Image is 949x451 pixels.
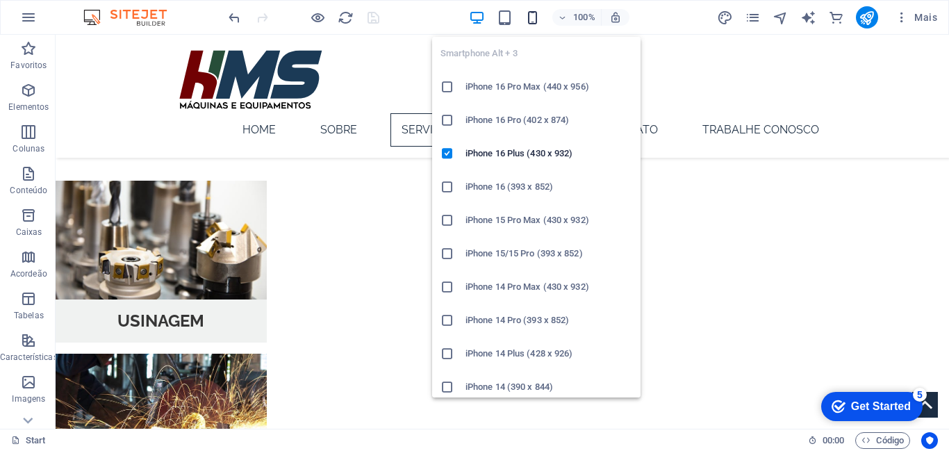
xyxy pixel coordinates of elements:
h6: iPhone 14 Pro Max (430 x 932) [465,279,632,295]
i: Recarregar página [338,10,354,26]
p: Conteúdo [10,185,47,196]
img: Editor Logo [80,9,184,26]
a: Clique para cancelar a seleção. Clique duas vezes para abrir as Páginas [11,432,46,449]
button: Clique aqui para sair do modo de visualização e continuar editando [309,9,326,26]
button: undo [226,9,242,26]
p: Colunas [13,143,44,154]
h6: iPhone 15/15 Pro (393 x 852) [465,245,632,262]
div: Get Started 5 items remaining, 0% complete [11,7,113,36]
h6: iPhone 16 Pro Max (440 x 956) [465,79,632,95]
p: Imagens [12,393,45,404]
button: navigator [773,9,789,26]
button: Usercentrics [921,432,938,449]
h6: iPhone 14 Plus (428 x 926) [465,345,632,362]
button: publish [856,6,878,28]
button: Mais [889,6,943,28]
h6: iPhone 14 (390 x 844) [465,379,632,395]
span: : [832,435,834,445]
i: e-Commerce [828,10,844,26]
h6: iPhone 16 Pro (402 x 874) [465,112,632,129]
span: Mais [895,10,937,24]
i: Design (Ctrl+Alt+Y) [717,10,733,26]
span: 00 00 [823,432,844,449]
p: Caixas [16,227,42,238]
button: Código [855,432,910,449]
button: pages [745,9,761,26]
p: Acordeão [10,268,47,279]
h6: iPhone 14 Pro (393 x 852) [465,312,632,329]
i: Desfazer: Alterar texto (Ctrl+Z) [226,10,242,26]
i: Ao redimensionar, ajusta automaticamente o nível de zoom para caber no dispositivo escolhido. [609,11,622,24]
p: Elementos [8,101,49,113]
button: design [717,9,734,26]
i: Navegador [773,10,789,26]
button: reload [337,9,354,26]
div: 5 [103,3,117,17]
h6: iPhone 16 (393 x 852) [465,179,632,195]
i: Publicar [859,10,875,26]
h6: Tempo de sessão [808,432,845,449]
button: 100% [552,9,602,26]
span: Código [861,432,904,449]
button: text_generator [800,9,817,26]
button: commerce [828,9,845,26]
p: Tabelas [14,310,44,321]
p: Favoritos [10,60,47,71]
i: AI Writer [800,10,816,26]
h6: iPhone 16 Plus (430 x 932) [465,145,632,162]
i: Páginas (Ctrl+Alt+S) [745,10,761,26]
h6: 100% [573,9,595,26]
div: Get Started [41,15,101,28]
h6: iPhone 15 Pro Max (430 x 932) [465,212,632,229]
